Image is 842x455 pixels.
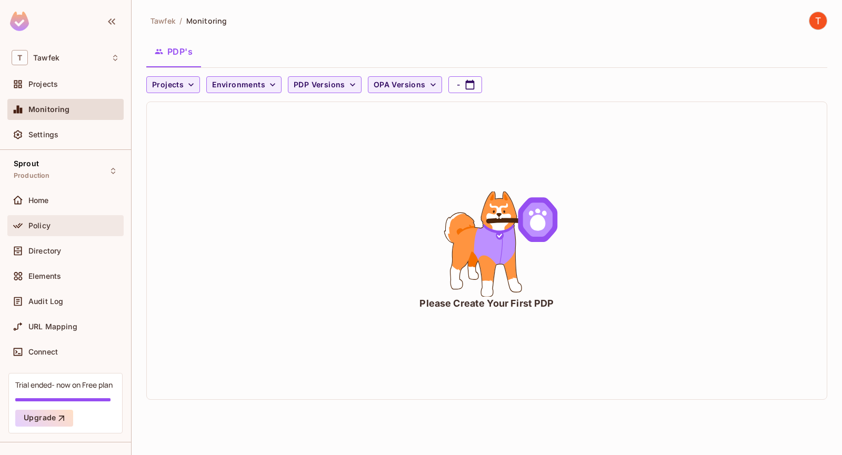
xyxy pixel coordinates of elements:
span: PDP Versions [294,78,345,92]
button: PDP Versions [288,76,362,93]
span: URL Mapping [28,322,77,331]
span: Elements [28,272,61,280]
span: the active workspace [151,16,175,26]
button: OPA Versions [368,76,442,93]
span: Projects [152,78,184,92]
span: Audit Log [28,297,63,306]
span: Projects [28,80,58,88]
span: Production [14,171,50,180]
button: Projects [146,76,200,93]
span: Monitoring [28,105,70,114]
span: Monitoring [186,16,227,26]
div: Trial ended- now on Free plan [15,380,113,390]
span: Home [28,196,49,205]
button: PDP's [146,38,201,65]
span: Workspace: Tawfek [33,54,59,62]
button: - [448,76,482,93]
span: Policy [28,221,51,230]
div: animation [408,191,566,297]
span: Directory [28,247,61,255]
span: T [12,50,28,65]
span: Environments [212,78,265,92]
img: SReyMgAAAABJRU5ErkJggg== [10,12,29,31]
img: Tawfek Daghistani [809,12,827,29]
li: / [179,16,182,26]
span: OPA Versions [374,78,426,92]
span: Settings [28,130,58,139]
span: Sprout [14,159,39,168]
button: Environments [206,76,282,93]
div: Please Create Your First PDP [419,297,554,310]
button: Upgrade [15,410,73,427]
span: Connect [28,348,58,356]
